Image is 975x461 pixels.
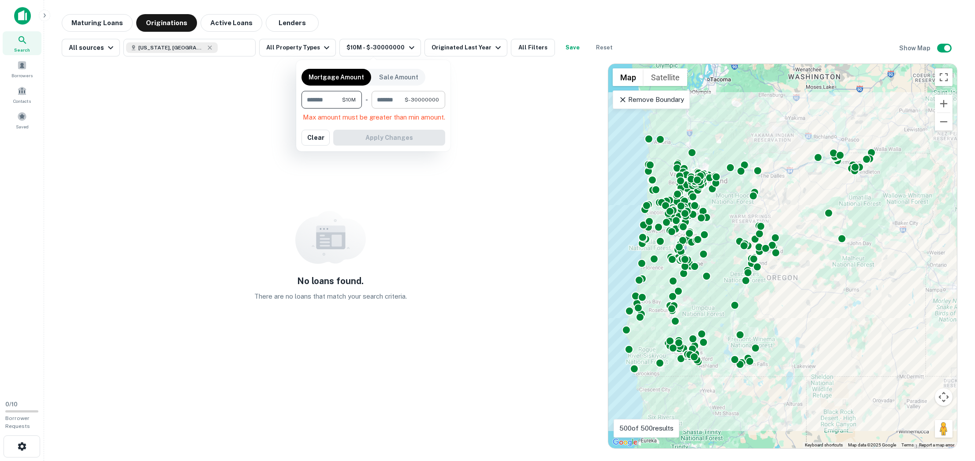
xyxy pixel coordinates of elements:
[405,96,439,104] span: $-30000000
[303,112,445,123] p: Max amount must be greater than min amount.
[931,390,975,433] iframe: Chat Widget
[342,96,356,104] span: $10M
[365,91,368,109] div: -
[379,72,418,82] p: Sale Amount
[309,72,364,82] p: Mortgage Amount
[301,130,330,146] button: Clear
